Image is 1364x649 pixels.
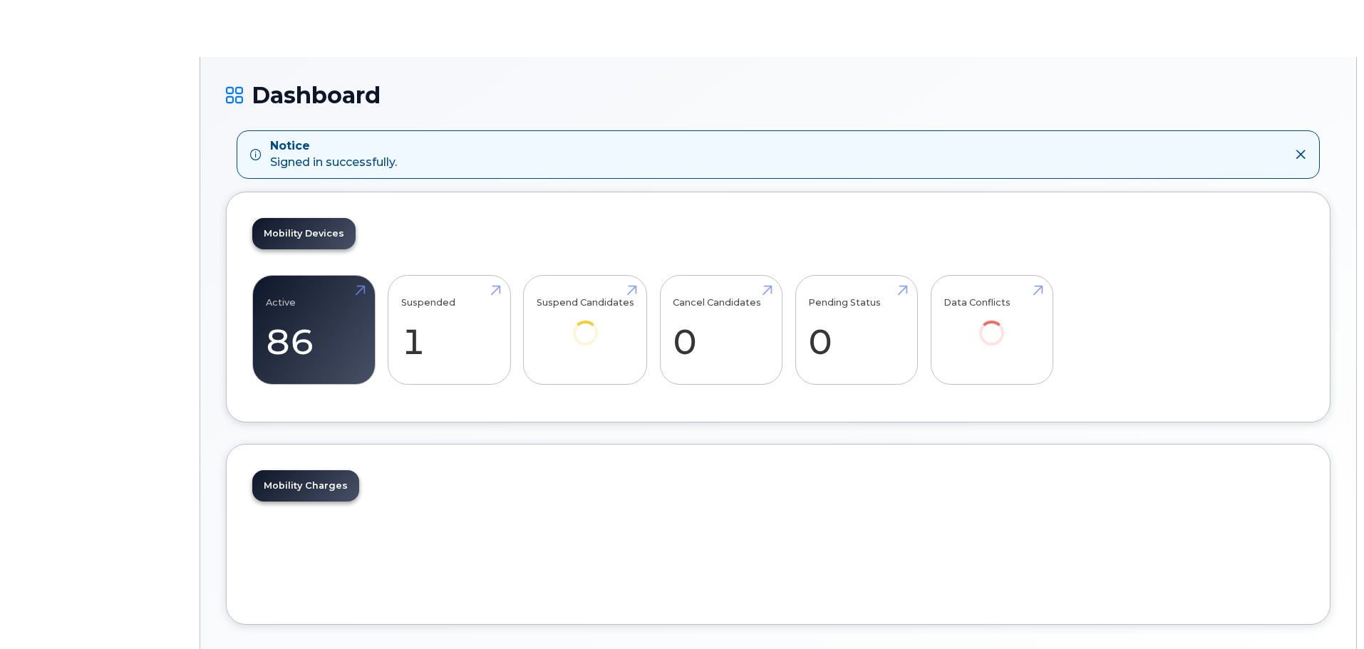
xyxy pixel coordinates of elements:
a: Mobility Devices [252,218,356,249]
h1: Dashboard [226,83,1331,108]
a: Suspended 1 [401,283,497,377]
div: Signed in successfully. [270,138,397,171]
a: Suspend Candidates [537,283,634,365]
a: Data Conflicts [944,283,1040,365]
a: Active 86 [266,283,362,377]
a: Pending Status 0 [808,283,904,377]
strong: Notice [270,138,397,155]
a: Cancel Candidates 0 [673,283,769,377]
a: Mobility Charges [252,470,359,502]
